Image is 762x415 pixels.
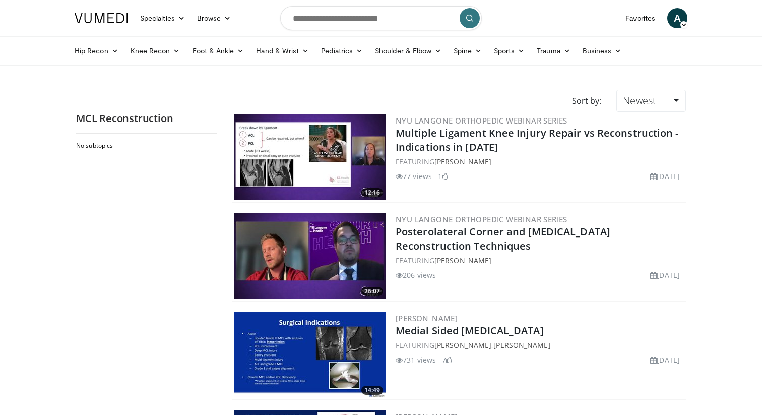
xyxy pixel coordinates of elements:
[531,41,577,61] a: Trauma
[396,313,458,323] a: [PERSON_NAME]
[396,340,684,350] div: FEATURING ,
[623,94,656,107] span: Newest
[396,270,436,280] li: 206 views
[75,13,128,23] img: VuMedi Logo
[234,312,386,397] a: 14:49
[650,171,680,182] li: [DATE]
[76,112,217,125] h2: MCL Reconstruction
[396,225,610,253] a: Posterolateral Corner and [MEDICAL_DATA] Reconstruction Techniques
[564,90,609,112] div: Sort by:
[361,287,383,296] span: 26:07
[488,41,531,61] a: Sports
[234,213,386,299] img: 41f91c1a-4b04-4ada-b60d-9d46265df08e.300x170_q85_crop-smart_upscale.jpg
[280,6,482,30] input: Search topics, interventions
[396,255,684,266] div: FEATURING
[434,157,491,166] a: [PERSON_NAME]
[442,354,452,365] li: 7
[667,8,687,28] a: A
[186,41,250,61] a: Foot & Ankle
[191,8,237,28] a: Browse
[396,171,432,182] li: 77 views
[493,340,550,350] a: [PERSON_NAME]
[124,41,186,61] a: Knee Recon
[315,41,369,61] a: Pediatrics
[69,41,124,61] a: Hip Recon
[396,126,679,154] a: Multiple Ligament Knee Injury Repair vs Reconstruction - Indications in [DATE]
[234,114,386,200] img: 1f0fde14-1ea8-48c2-82da-c65aa79dfc86.300x170_q85_crop-smart_upscale.jpg
[434,256,491,265] a: [PERSON_NAME]
[250,41,315,61] a: Hand & Wrist
[434,340,491,350] a: [PERSON_NAME]
[234,213,386,299] a: 26:07
[448,41,487,61] a: Spine
[396,115,567,126] a: NYU Langone Orthopedic Webinar Series
[396,214,567,224] a: NYU Langone Orthopedic Webinar Series
[396,324,544,337] a: Medial Sided [MEDICAL_DATA]
[396,156,684,167] div: FEATURING
[396,354,436,365] li: 731 views
[76,142,215,150] h2: No subtopics
[577,41,628,61] a: Business
[619,8,661,28] a: Favorites
[234,114,386,200] a: 12:16
[361,188,383,197] span: 12:16
[234,312,386,397] img: 1093b870-8a95-4b77-8e14-87309390d0f5.300x170_q85_crop-smart_upscale.jpg
[650,270,680,280] li: [DATE]
[616,90,686,112] a: Newest
[361,386,383,395] span: 14:49
[650,354,680,365] li: [DATE]
[134,8,191,28] a: Specialties
[369,41,448,61] a: Shoulder & Elbow
[438,171,448,182] li: 1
